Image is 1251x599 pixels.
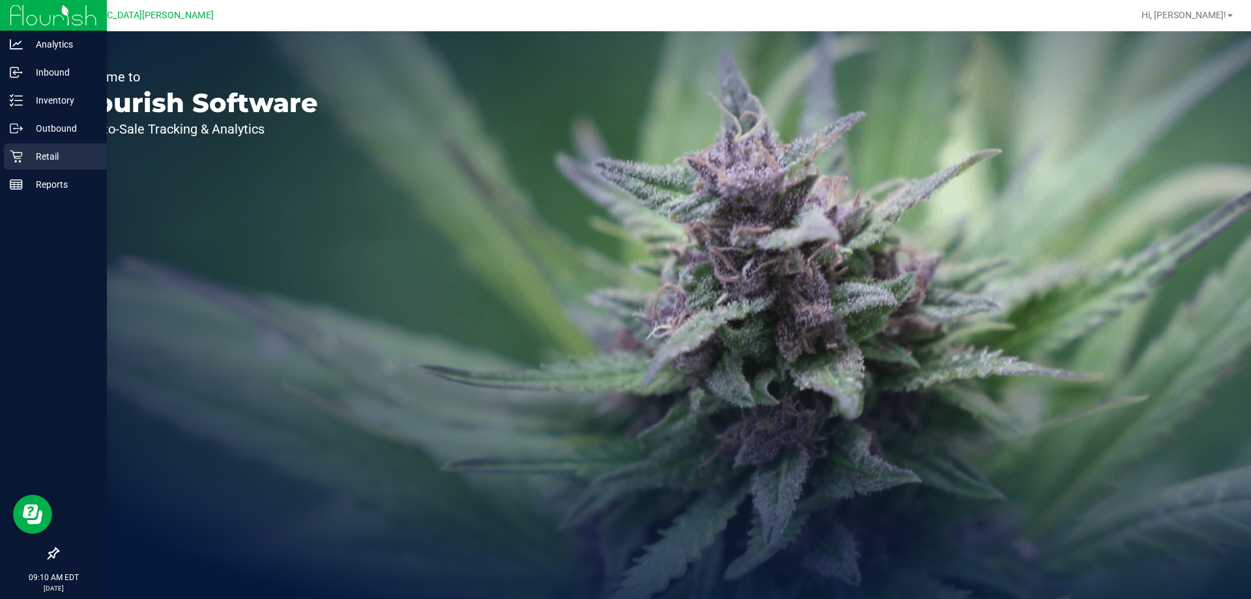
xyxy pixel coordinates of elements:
[10,178,23,191] inline-svg: Reports
[23,149,101,164] p: Retail
[6,583,101,593] p: [DATE]
[70,123,318,136] p: Seed-to-Sale Tracking & Analytics
[23,93,101,108] p: Inventory
[23,65,101,80] p: Inbound
[53,10,214,21] span: [GEOGRAPHIC_DATA][PERSON_NAME]
[13,495,52,534] iframe: Resource center
[10,66,23,79] inline-svg: Inbound
[70,90,318,116] p: Flourish Software
[10,150,23,163] inline-svg: Retail
[10,94,23,107] inline-svg: Inventory
[23,37,101,52] p: Analytics
[70,70,318,83] p: Welcome to
[10,122,23,135] inline-svg: Outbound
[23,121,101,136] p: Outbound
[1142,10,1226,20] span: Hi, [PERSON_NAME]!
[6,572,101,583] p: 09:10 AM EDT
[23,177,101,192] p: Reports
[10,38,23,51] inline-svg: Analytics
